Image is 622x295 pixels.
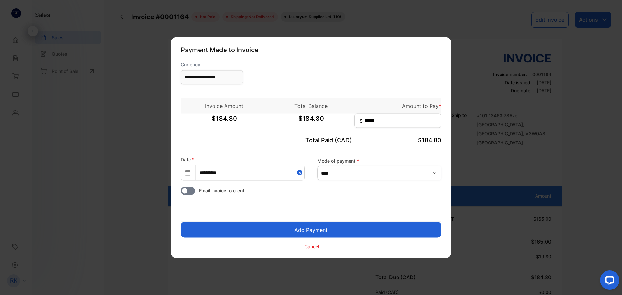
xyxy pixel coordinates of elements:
[181,102,268,109] p: Invoice Amount
[418,136,441,143] span: $184.80
[354,102,441,109] p: Amount to Pay
[181,45,441,54] p: Payment Made to Invoice
[268,113,354,130] span: $184.80
[305,243,319,250] p: Cancel
[268,102,354,109] p: Total Balance
[297,165,304,180] button: Close
[199,187,244,194] span: Email invoice to client
[181,156,194,162] label: Date
[360,117,363,124] span: $
[181,61,243,68] label: Currency
[181,222,441,237] button: Add Payment
[268,135,354,144] p: Total Paid (CAD)
[317,157,441,164] label: Mode of payment
[595,268,622,295] iframe: LiveChat chat widget
[181,113,268,130] span: $184.80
